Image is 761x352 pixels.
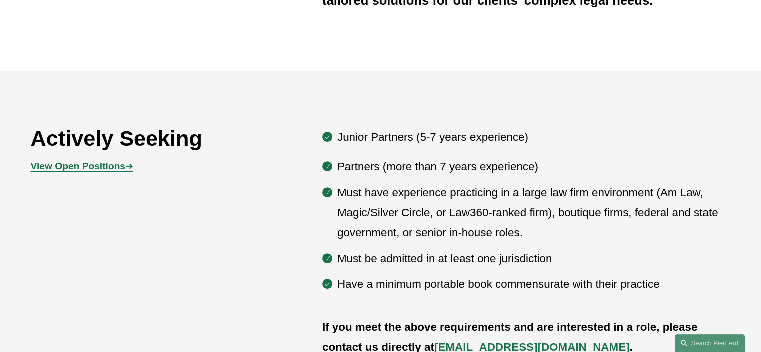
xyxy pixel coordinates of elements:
p: Must be admitted in at least one jurisdiction [337,249,731,269]
p: Partners (more than 7 years experience) [337,157,731,177]
a: View Open Positions➔ [31,161,133,171]
span: ➔ [31,161,133,171]
p: Junior Partners (5-7 years experience) [337,127,731,147]
h2: Actively Seeking [31,125,264,151]
strong: View Open Positions [31,161,125,171]
a: Search this site [675,334,745,352]
p: Must have experience practicing in a large law firm environment (Am Law, Magic/Silver Circle, or ... [337,183,731,243]
p: Have a minimum portable book commensurate with their practice [337,274,731,294]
